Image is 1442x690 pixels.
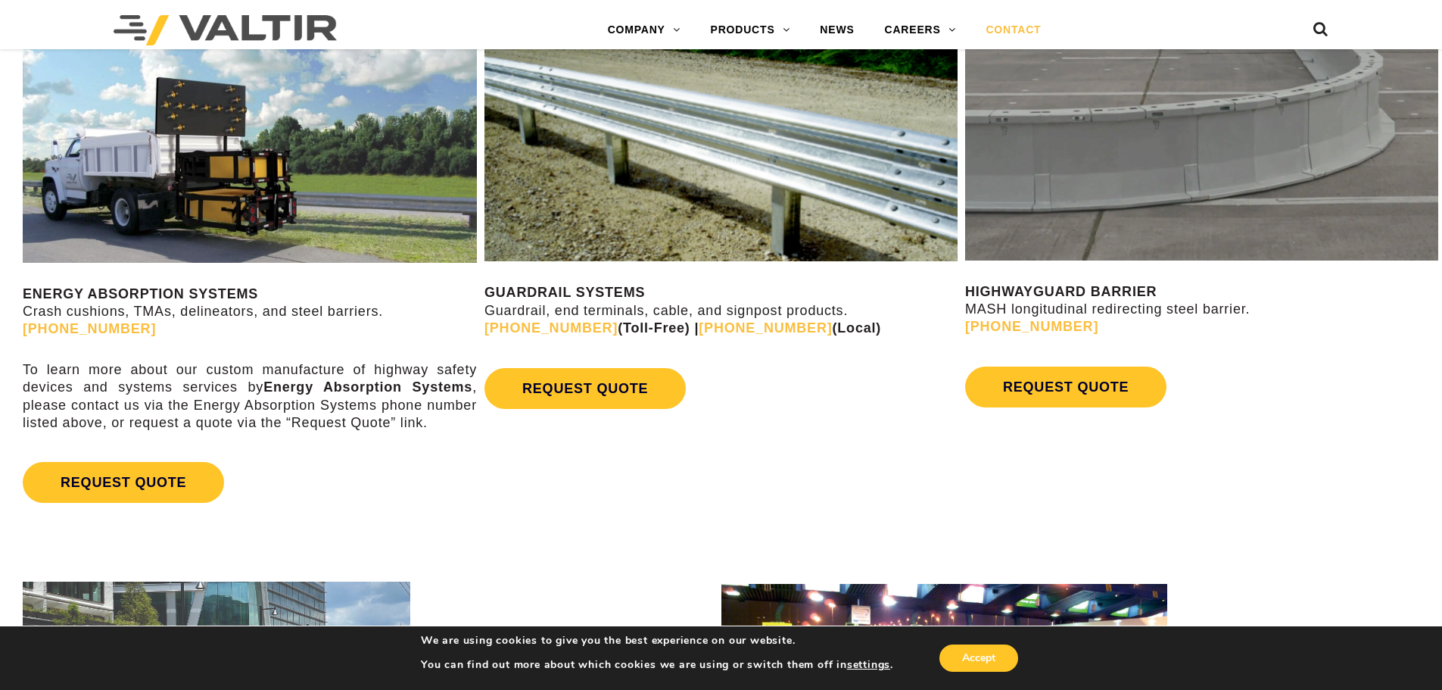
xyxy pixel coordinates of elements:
a: [PHONE_NUMBER] [484,320,618,336]
img: Radius-Barrier-Section-Highwayguard3 [965,23,1438,260]
p: MASH longitudinal redirecting steel barrier. [965,283,1438,336]
img: Guardrail Contact Us Page Image [484,23,958,261]
p: Guardrail, end terminals, cable, and signpost products. [484,284,958,337]
a: CAREERS [870,15,971,45]
strong: HIGHWAYGUARD BARRIER [965,284,1157,299]
img: SS180M Contact Us Page Image [23,23,477,262]
a: CONTACT [970,15,1056,45]
strong: Energy Absorption Systems [263,379,472,395]
a: [PHONE_NUMBER] [699,320,832,336]
p: You can find out more about which cookies we are using or switch them off in . [421,658,893,672]
a: NEWS [805,15,869,45]
strong: ENERGY ABSORPTION SYSTEMS [23,286,258,301]
button: Accept [939,645,1018,672]
a: REQUEST QUOTE [23,462,224,503]
a: REQUEST QUOTE [484,368,686,409]
p: To learn more about our custom manufacture of highway safety devices and systems services by , pl... [23,361,477,432]
a: [PHONE_NUMBER] [23,321,156,336]
a: PRODUCTS [696,15,805,45]
a: COMPANY [593,15,696,45]
a: REQUEST QUOTE [965,367,1166,407]
img: Valtir [114,15,337,45]
button: settings [847,658,890,672]
a: [PHONE_NUMBER] [965,319,1098,334]
p: We are using cookies to give you the best experience on our website. [421,634,893,648]
strong: (Toll-Free) | (Local) [484,320,881,336]
p: Crash cushions, TMAs, delineators, and steel barriers. [23,286,477,339]
strong: GUARDRAIL SYSTEMS [484,285,645,300]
